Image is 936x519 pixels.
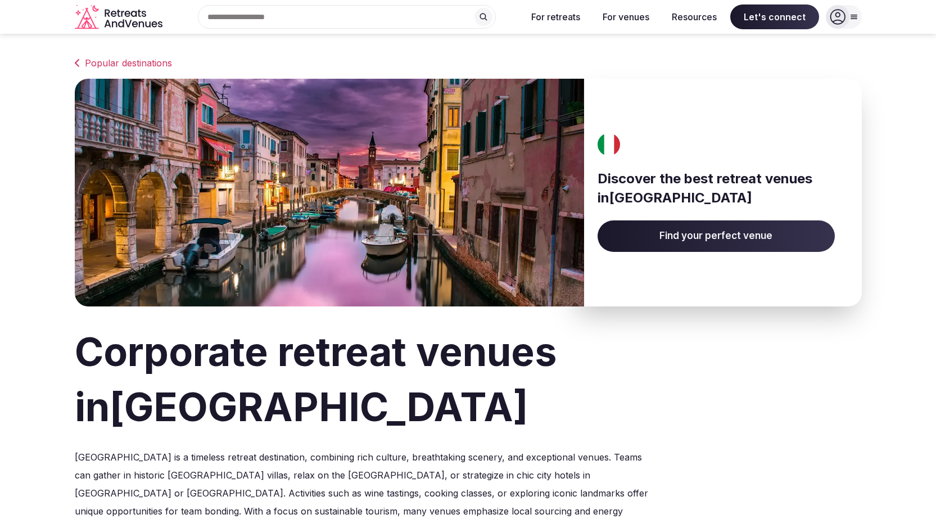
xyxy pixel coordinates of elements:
a: Popular destinations [75,56,862,70]
button: For venues [594,4,658,29]
svg: Retreats and Venues company logo [75,4,165,30]
button: Resources [663,4,726,29]
button: For retreats [522,4,589,29]
img: Banner image for Italy representative of the country [75,79,584,306]
a: Visit the homepage [75,4,165,30]
img: Italy's flag [594,133,625,156]
a: Find your perfect venue [598,220,835,252]
span: Let's connect [730,4,819,29]
h1: Corporate retreat venues in [GEOGRAPHIC_DATA] [75,324,862,435]
h3: Discover the best retreat venues in [GEOGRAPHIC_DATA] [598,169,835,207]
